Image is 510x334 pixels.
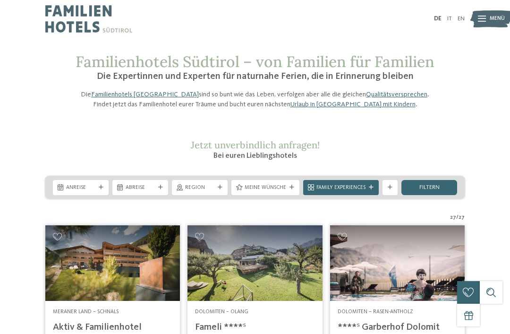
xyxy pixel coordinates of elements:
span: Menü [490,15,505,23]
span: Bei euren Lieblingshotels [213,152,297,160]
span: Meine Wünsche [245,184,286,192]
span: Dolomiten – Rasen-Antholz [338,309,413,315]
span: Region [185,184,214,192]
img: Familienhotels gesucht? Hier findet ihr die besten! [187,225,322,301]
a: Qualitätsversprechen [366,91,427,98]
span: Jetzt unverbindlich anfragen! [191,139,320,151]
span: Die Expertinnen und Experten für naturnahe Ferien, die in Erinnerung bleiben [97,72,414,81]
a: EN [458,16,465,22]
span: Familienhotels Südtirol – von Familien für Familien [76,52,434,71]
span: 27 [450,214,456,222]
a: DE [434,16,442,22]
img: Aktiv & Familienhotel Adlernest **** [45,225,180,301]
span: / [456,214,459,222]
img: Familienhotels gesucht? Hier findet ihr die besten! [330,225,465,301]
span: Anreise [66,184,95,192]
a: IT [447,16,452,22]
span: Family Experiences [316,184,365,192]
a: Urlaub in [GEOGRAPHIC_DATA] mit Kindern [290,101,416,108]
span: Dolomiten – Olang [195,309,248,315]
span: filtern [419,185,440,191]
span: Meraner Land – Schnals [53,309,119,315]
span: 27 [459,214,465,222]
span: Abreise [126,184,155,192]
a: Familienhotels [GEOGRAPHIC_DATA] [91,91,199,98]
p: Die sind so bunt wie das Leben, verfolgen aber alle die gleichen . Findet jetzt das Familienhotel... [76,90,434,109]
